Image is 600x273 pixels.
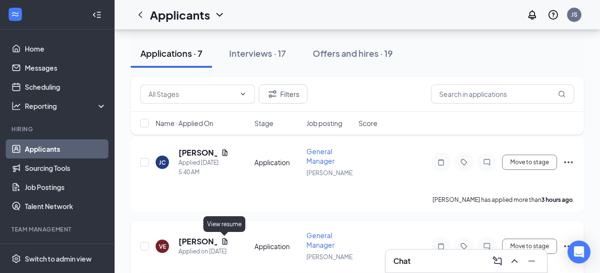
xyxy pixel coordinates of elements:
svg: Note [435,158,447,166]
div: Team Management [11,225,105,233]
svg: Document [221,238,229,245]
a: Applicants [25,139,106,158]
div: Interviews · 17 [229,47,286,59]
svg: Notifications [526,9,538,21]
a: Sourcing Tools [25,158,106,178]
svg: ChevronDown [214,9,225,21]
div: VE [159,242,166,251]
svg: Collapse [92,10,102,20]
div: Offers and hires · 19 [313,47,393,59]
h5: [PERSON_NAME] [179,236,217,247]
div: JC [159,158,166,167]
svg: Ellipses [563,241,574,252]
button: ComposeMessage [490,253,505,269]
a: OnboardingCrown [25,240,106,259]
span: [PERSON_NAME] [306,169,354,177]
div: Application [254,241,301,251]
button: Move to stage [502,239,557,254]
span: Stage [254,118,274,128]
button: Minimize [524,253,539,269]
svg: Minimize [526,255,537,267]
input: Search in applications [431,84,574,104]
button: Filter Filters [259,84,307,104]
div: Application [254,157,301,167]
a: Messages [25,58,106,77]
div: Hiring [11,125,105,133]
div: Applied [DATE] 5:40 AM [179,158,229,177]
a: Job Postings [25,178,106,197]
span: Name · Applied On [156,118,213,128]
svg: WorkstreamLogo [11,10,20,19]
svg: Tag [458,158,470,166]
div: Applications · 7 [140,47,202,59]
div: View resume [203,216,245,232]
svg: Note [435,242,447,250]
svg: ChevronDown [239,90,247,98]
span: Score [358,118,378,128]
a: Home [25,39,106,58]
a: Talent Network [25,197,106,216]
svg: Document [221,149,229,157]
svg: ChevronUp [509,255,520,267]
h1: Applicants [150,7,210,23]
span: Job posting [306,118,342,128]
svg: MagnifyingGlass [558,90,566,98]
svg: Analysis [11,101,21,111]
svg: ChatInactive [481,242,493,250]
svg: Settings [11,254,21,263]
div: Applied on [DATE] [179,247,229,256]
svg: ChevronLeft [135,9,146,21]
svg: ChatInactive [481,158,493,166]
span: [PERSON_NAME] [306,253,354,261]
button: ChevronUp [507,253,522,269]
b: 3 hours ago [541,196,573,203]
a: Scheduling [25,77,106,96]
div: Open Intercom Messenger [568,241,590,263]
svg: Filter [267,88,278,100]
span: General Manager [306,147,335,165]
h5: [PERSON_NAME] [179,147,217,158]
svg: Ellipses [563,157,574,168]
svg: ComposeMessage [492,255,503,267]
p: [PERSON_NAME] has applied more than . [432,196,574,204]
button: Move to stage [502,155,557,170]
span: General Manager [306,231,335,249]
svg: Tag [458,242,470,250]
h3: Chat [393,256,411,266]
svg: QuestionInfo [547,9,559,21]
input: All Stages [148,89,235,99]
div: JS [571,10,578,19]
div: Reporting [25,101,107,111]
div: Switch to admin view [25,254,92,263]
